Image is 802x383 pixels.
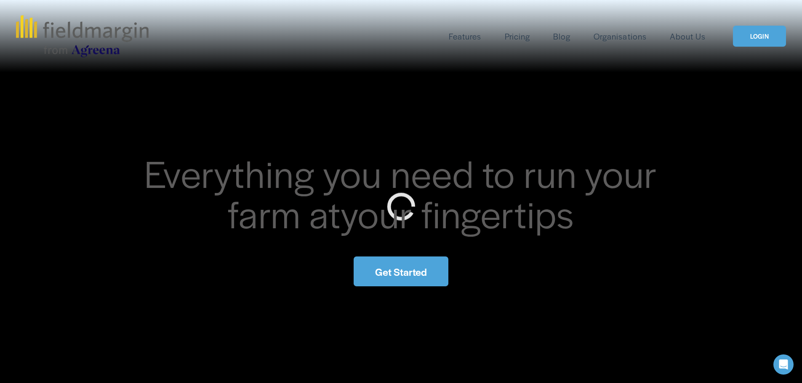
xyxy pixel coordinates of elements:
[144,146,666,239] span: Everything you need to run your farm at
[733,26,786,47] a: LOGIN
[16,15,148,57] img: fieldmargin.com
[594,29,646,43] a: Organisations
[553,29,570,43] a: Blog
[670,29,706,43] a: About Us
[773,354,794,375] div: Open Intercom Messenger
[505,29,530,43] a: Pricing
[341,187,574,239] span: your fingertips
[354,256,448,286] a: Get Started
[449,30,481,42] span: Features
[449,29,481,43] a: folder dropdown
